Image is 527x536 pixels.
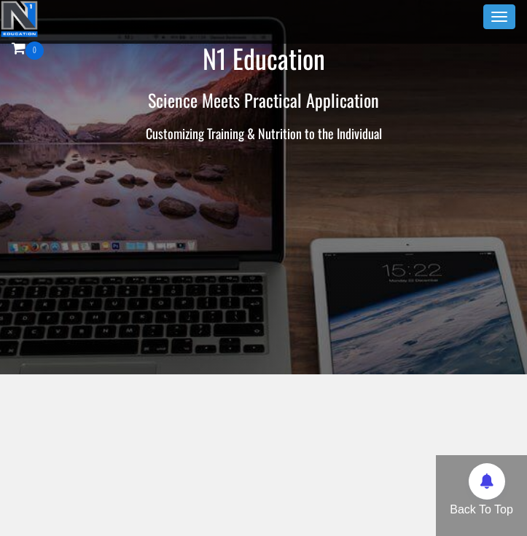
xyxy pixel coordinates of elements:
span: 0 [26,42,44,60]
h3: Customizing Training & Nutrition to the Individual [11,127,516,141]
img: n1-education [1,1,38,37]
p: Back To Top [436,501,527,519]
h1: N1 Education [11,44,516,73]
h2: Science Meets Practical Application [11,90,516,109]
a: 0 [12,38,44,58]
